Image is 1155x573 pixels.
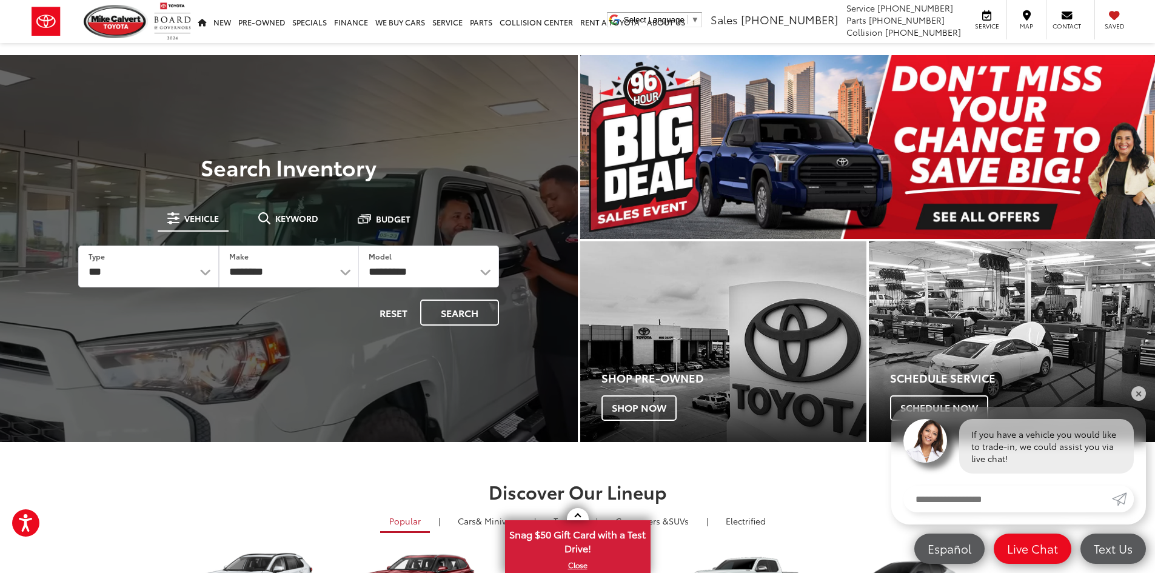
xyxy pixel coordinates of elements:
[1088,541,1139,556] span: Text Us
[376,215,410,223] span: Budget
[506,521,649,558] span: Snag $50 Gift Card with a Test Drive!
[476,515,517,527] span: & Minivan
[184,214,219,223] span: Vehicle
[914,534,985,564] a: Español
[606,511,698,531] a: SUVs
[601,395,677,421] span: Shop Now
[84,5,148,38] img: Mike Calvert Toyota
[1053,22,1081,30] span: Contact
[741,12,838,27] span: [PHONE_NUMBER]
[380,511,430,533] a: Popular
[869,241,1155,442] a: Schedule Service Schedule Now
[580,241,866,442] div: Toyota
[869,241,1155,442] div: Toyota
[369,251,392,261] label: Model
[711,12,738,27] span: Sales
[1112,486,1134,512] a: Submit
[1080,534,1146,564] a: Text Us
[890,395,988,421] span: Schedule Now
[369,300,418,326] button: Reset
[890,372,1155,384] h4: Schedule Service
[275,214,318,223] span: Keyword
[903,419,947,463] img: Agent profile photo
[691,15,699,24] span: ▼
[1001,541,1064,556] span: Live Chat
[717,511,775,531] a: Electrified
[846,2,875,14] span: Service
[420,300,499,326] button: Search
[449,511,526,531] a: Cars
[846,14,866,26] span: Parts
[51,155,527,179] h3: Search Inventory
[959,419,1134,474] div: If you have a vehicle you would like to trade-in, we could assist you via live chat!
[1013,22,1040,30] span: Map
[601,372,866,384] h4: Shop Pre-Owned
[973,22,1000,30] span: Service
[703,515,711,527] li: |
[1101,22,1128,30] span: Saved
[435,515,443,527] li: |
[994,534,1071,564] a: Live Chat
[580,241,866,442] a: Shop Pre-Owned Shop Now
[869,14,945,26] span: [PHONE_NUMBER]
[922,541,977,556] span: Español
[903,486,1112,512] input: Enter your message
[89,251,105,261] label: Type
[877,2,953,14] span: [PHONE_NUMBER]
[229,251,249,261] label: Make
[885,26,961,38] span: [PHONE_NUMBER]
[150,481,1005,501] h2: Discover Our Lineup
[846,26,883,38] span: Collision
